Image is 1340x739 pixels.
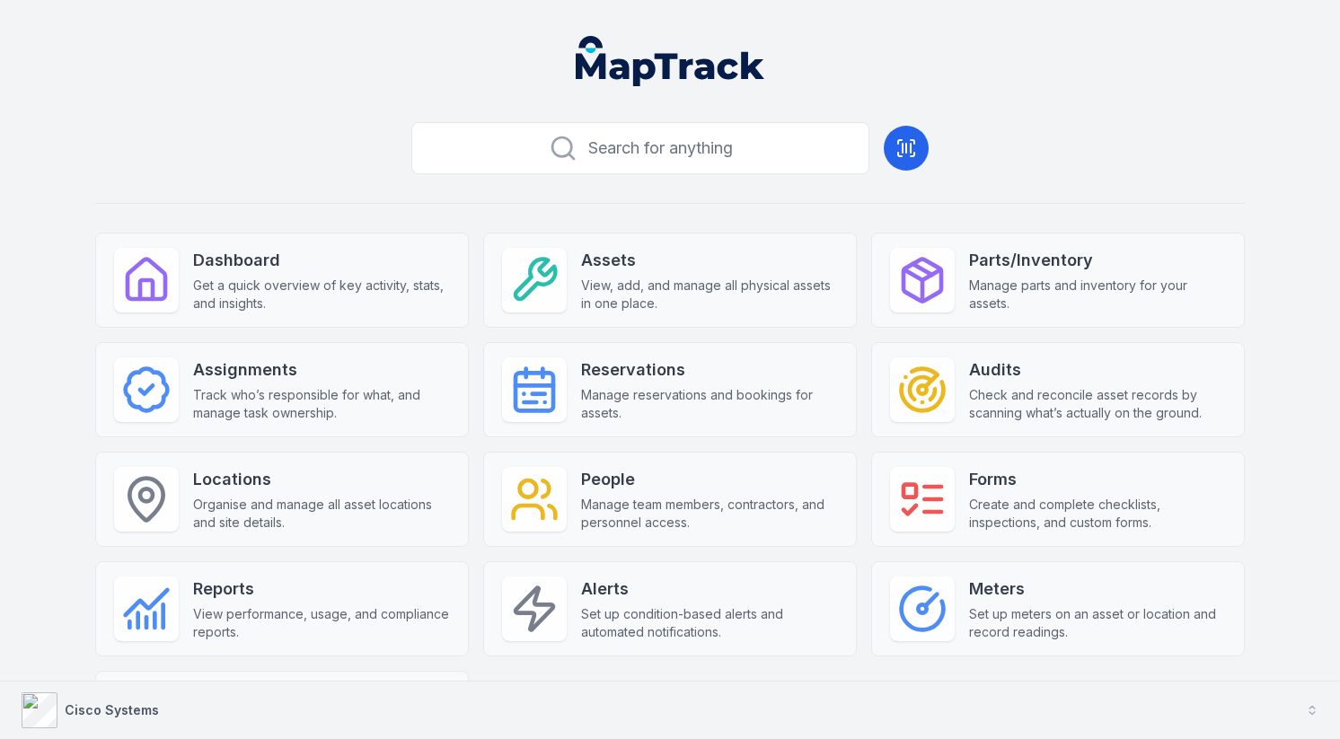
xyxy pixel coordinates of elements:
strong: Forms [969,467,1226,492]
span: View performance, usage, and compliance reports. [193,605,450,641]
strong: Locations [193,467,450,492]
strong: Meters [969,576,1226,602]
span: Manage reservations and bookings for assets. [581,386,838,422]
a: AlertsSet up condition-based alerts and automated notifications. [483,561,857,656]
span: Set up condition-based alerts and automated notifications. [581,605,838,641]
a: DashboardGet a quick overview of key activity, stats, and insights. [95,233,469,328]
strong: Dashboard [193,248,450,273]
a: MetersSet up meters on an asset or location and record readings. [871,561,1245,656]
a: AuditsCheck and reconcile asset records by scanning what’s actually on the ground. [871,342,1245,437]
span: Create and complete checklists, inspections, and custom forms. [969,496,1226,532]
span: Manage parts and inventory for your assets. [969,277,1226,312]
strong: Assignments [193,357,450,383]
strong: Reservations [581,357,838,383]
span: Set up meters on an asset or location and record readings. [969,605,1226,641]
a: AssetsView, add, and manage all physical assets in one place. [483,233,857,328]
nav: Global [547,36,793,86]
a: FormsCreate and complete checklists, inspections, and custom forms. [871,452,1245,547]
strong: Cisco Systems [65,702,159,717]
a: LocationsOrganise and manage all asset locations and site details. [95,452,469,547]
strong: People [581,467,838,492]
span: Check and reconcile asset records by scanning what’s actually on the ground. [969,386,1226,422]
a: Parts/InventoryManage parts and inventory for your assets. [871,233,1245,328]
strong: Parts/Inventory [969,248,1226,273]
span: Manage team members, contractors, and personnel access. [581,496,838,532]
button: Search for anything [411,122,869,174]
span: View, add, and manage all physical assets in one place. [581,277,838,312]
span: Track who’s responsible for what, and manage task ownership. [193,386,450,422]
strong: Assets [581,248,838,273]
strong: Alerts [581,576,838,602]
a: PeopleManage team members, contractors, and personnel access. [483,452,857,547]
a: ReservationsManage reservations and bookings for assets. [483,342,857,437]
span: Search for anything [588,136,733,161]
strong: Audits [969,357,1226,383]
a: AssignmentsTrack who’s responsible for what, and manage task ownership. [95,342,469,437]
span: Get a quick overview of key activity, stats, and insights. [193,277,450,312]
a: ReportsView performance, usage, and compliance reports. [95,561,469,656]
span: Organise and manage all asset locations and site details. [193,496,450,532]
strong: Reports [193,576,450,602]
